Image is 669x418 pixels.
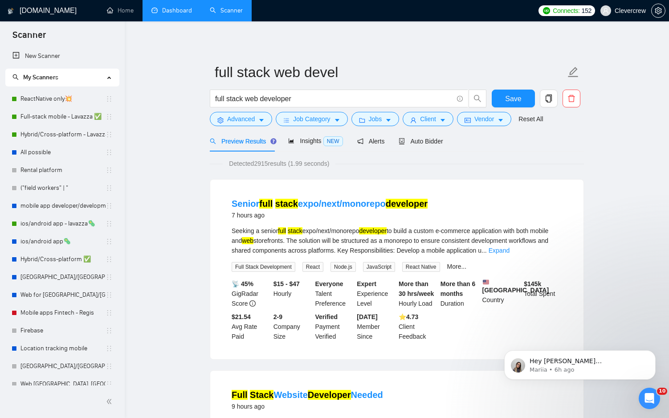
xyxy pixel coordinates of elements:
[481,247,487,254] span: ...
[232,390,383,400] a: Full StackWebsiteDeveloperNeeded
[249,300,256,307] span: info-circle
[302,262,323,272] span: React
[232,262,295,272] span: Full Stack Development
[232,199,428,209] a: Seniorfull stackexpo/next/monorepodeveloper
[399,138,405,144] span: robot
[518,114,543,124] a: Reset All
[5,375,119,393] li: Web UAE, Qatar, Saudi
[106,202,113,209] span: holder
[20,268,106,286] a: [GEOGRAPHIC_DATA]/[GEOGRAPHIC_DATA]
[210,7,243,14] a: searchScanner
[399,280,434,297] b: More than 30 hrs/week
[5,357,119,375] li: UAE/Saudi/Quatar
[20,108,106,126] a: Full-stack mobile - Lavazza ✅
[20,340,106,357] a: Location tracking mobile
[250,390,273,400] mark: Stack
[12,74,19,80] span: search
[20,161,106,179] a: Rental platform
[359,117,365,123] span: folder
[272,312,314,341] div: Company Size
[489,247,510,254] a: Expand
[651,4,665,18] button: setting
[457,112,511,126] button: idcardVendorcaret-down
[232,390,248,400] mark: Full
[232,210,428,221] div: 7 hours ago
[5,143,119,161] li: All possible
[106,113,113,120] span: holder
[288,138,294,144] span: area-chart
[357,138,385,145] span: Alerts
[553,6,579,16] span: Connects:
[5,179,119,197] li: ("field workers" | "
[5,286,119,304] li: Web for Sweden/Germany
[403,112,453,126] button: userClientcaret-down
[106,291,113,299] span: holder
[492,90,535,107] button: Save
[439,279,481,308] div: Duration
[20,179,106,197] a: ("field workers" | "
[20,197,106,215] a: mobile app developer/development📲
[447,263,467,270] a: More...
[23,74,58,81] span: My Scanners
[5,322,119,340] li: Firebase
[8,4,14,18] img: logo
[355,279,397,308] div: Experience Level
[369,114,382,124] span: Jobs
[397,279,439,308] div: Hourly Load
[106,309,113,316] span: holder
[106,327,113,334] span: holder
[385,117,392,123] span: caret-down
[288,227,302,234] mark: stack
[386,199,428,209] mark: developer
[106,238,113,245] span: holder
[223,159,335,168] span: Detected 2915 results (1.99 seconds)
[469,90,486,107] button: search
[217,117,224,123] span: setting
[227,114,255,124] span: Advanced
[20,143,106,161] a: All possible
[540,94,557,102] span: copy
[12,74,58,81] span: My Scanners
[351,112,400,126] button: folderJobscaret-down
[275,199,298,209] mark: stack
[106,184,113,192] span: holder
[540,90,558,107] button: copy
[20,90,106,108] a: ReactNative only💥
[232,226,562,255] div: Seeking a senior expo/next/monorepo to build a custom e-commerce application with both mobile and...
[106,220,113,227] span: holder
[5,340,119,357] li: Location tracking mobile
[273,313,282,320] b: 2-9
[210,138,216,144] span: search
[20,375,106,393] a: Web [GEOGRAPHIC_DATA], [GEOGRAPHIC_DATA], [GEOGRAPHIC_DATA]
[215,93,453,104] input: Search Freelance Jobs...
[441,280,476,297] b: More than 6 months
[410,117,416,123] span: user
[399,138,443,145] span: Auto Bidder
[603,8,609,14] span: user
[20,215,106,233] a: ios/android app - lavazza🦠
[293,114,330,124] span: Job Category
[483,279,489,285] img: 🇺🇸
[491,332,669,394] iframe: Intercom notifications message
[357,313,377,320] b: [DATE]
[334,117,340,123] span: caret-down
[639,388,660,409] iframe: Intercom live chat
[397,312,439,341] div: Client Feedback
[457,96,463,102] span: info-circle
[5,126,119,143] li: Hybrid/Cross-platform - Lavazza ✅
[357,138,363,144] span: notification
[151,7,192,14] a: dashboardDashboard
[505,93,521,104] span: Save
[563,94,580,102] span: delete
[399,313,418,320] b: ⭐️ 4.73
[278,227,286,234] mark: full
[20,286,106,304] a: Web for [GEOGRAPHIC_DATA]/[GEOGRAPHIC_DATA]
[355,312,397,341] div: Member Since
[315,280,343,287] b: Everyone
[269,137,277,145] div: Tooltip anchor
[288,137,343,144] span: Insights
[308,390,351,400] mark: Developer
[330,262,356,272] span: Node.js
